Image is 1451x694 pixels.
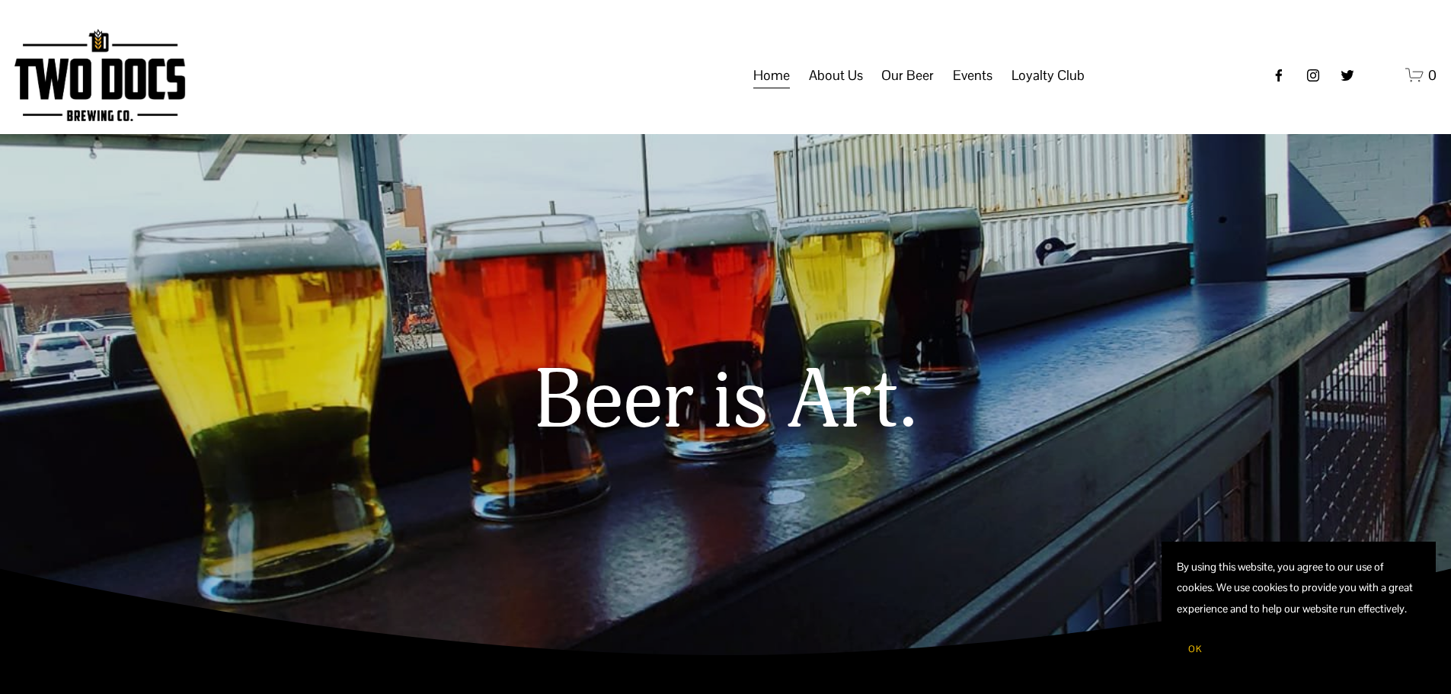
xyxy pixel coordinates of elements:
[1188,643,1202,655] span: OK
[1012,61,1085,90] a: folder dropdown
[953,62,992,88] span: Events
[1306,68,1321,83] a: instagram-unauth
[1271,68,1286,83] a: Facebook
[1162,542,1436,679] section: Cookie banner
[1177,557,1421,619] p: By using this website, you agree to our use of cookies. We use cookies to provide you with a grea...
[881,62,934,88] span: Our Beer
[953,61,992,90] a: folder dropdown
[753,61,790,90] a: Home
[809,61,863,90] a: folder dropdown
[1012,62,1085,88] span: Loyalty Club
[1177,635,1213,664] button: OK
[1405,66,1437,85] a: 0 items in cart
[809,62,863,88] span: About Us
[881,61,934,90] a: folder dropdown
[14,29,185,121] img: Two Docs Brewing Co.
[1340,68,1355,83] a: twitter-unauth
[1428,66,1437,84] span: 0
[193,356,1259,448] h1: Beer is Art.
